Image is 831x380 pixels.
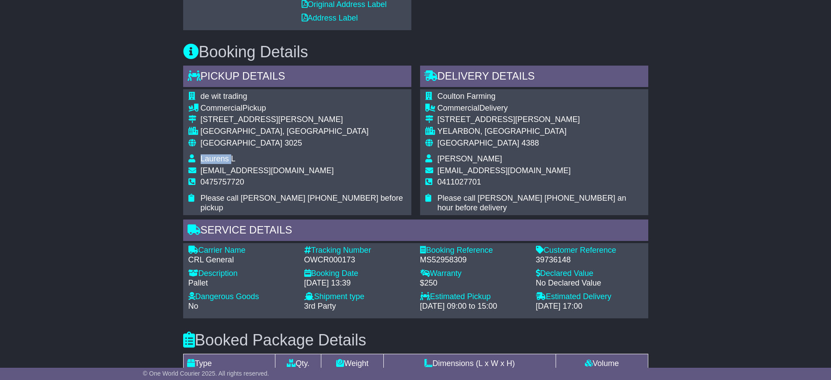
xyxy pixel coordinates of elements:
[143,370,269,377] span: © One World Courier 2025. All rights reserved.
[536,292,643,302] div: Estimated Delivery
[304,255,411,265] div: OWCR000173
[556,354,648,373] td: Volume
[304,302,336,310] span: 3rd Party
[384,354,556,373] td: Dimensions (L x W x H)
[201,154,236,163] span: Laurens L
[536,269,643,279] div: Declared Value
[321,354,384,373] td: Weight
[201,104,243,112] span: Commercial
[420,292,527,302] div: Estimated Pickup
[420,255,527,265] div: MS52958309
[420,302,527,311] div: [DATE] 09:00 to 15:00
[522,139,539,147] span: 4388
[183,66,411,89] div: Pickup Details
[438,139,519,147] span: [GEOGRAPHIC_DATA]
[302,14,358,22] a: Address Label
[188,279,296,288] div: Pallet
[183,43,648,61] h3: Booking Details
[438,115,643,125] div: [STREET_ADDRESS][PERSON_NAME]
[536,279,643,288] div: No Declared Value
[438,194,626,212] span: Please call [PERSON_NAME] [PHONE_NUMBER] an hour before delivery
[304,279,411,288] div: [DATE] 13:39
[438,127,643,136] div: YELARBON, [GEOGRAPHIC_DATA]
[188,246,296,255] div: Carrier Name
[201,178,244,186] span: 0475757720
[188,292,296,302] div: Dangerous Goods
[304,269,411,279] div: Booking Date
[183,220,648,243] div: Service Details
[536,246,643,255] div: Customer Reference
[536,302,643,311] div: [DATE] 17:00
[201,92,247,101] span: de wit trading
[188,269,296,279] div: Description
[420,246,527,255] div: Booking Reference
[188,302,198,310] span: No
[438,178,481,186] span: 0411027701
[536,255,643,265] div: 39736148
[275,354,321,373] td: Qty.
[201,166,334,175] span: [EMAIL_ADDRESS][DOMAIN_NAME]
[201,115,406,125] div: [STREET_ADDRESS][PERSON_NAME]
[285,139,302,147] span: 3025
[304,292,411,302] div: Shipment type
[304,246,411,255] div: Tracking Number
[438,104,643,113] div: Delivery
[420,66,648,89] div: Delivery Details
[438,154,502,163] span: [PERSON_NAME]
[201,104,406,113] div: Pickup
[438,92,496,101] span: Coulton Farming
[183,331,648,349] h3: Booked Package Details
[420,279,527,288] div: $250
[183,354,275,373] td: Type
[201,194,403,212] span: Please call [PERSON_NAME] [PHONE_NUMBER] before pickup
[438,166,571,175] span: [EMAIL_ADDRESS][DOMAIN_NAME]
[420,269,527,279] div: Warranty
[438,104,480,112] span: Commercial
[188,255,296,265] div: CRL General
[201,139,282,147] span: [GEOGRAPHIC_DATA]
[201,127,406,136] div: [GEOGRAPHIC_DATA], [GEOGRAPHIC_DATA]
